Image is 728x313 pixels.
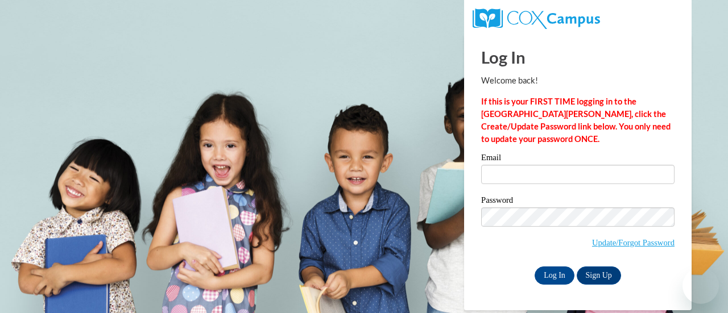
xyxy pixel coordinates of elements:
strong: If this is your FIRST TIME logging in to the [GEOGRAPHIC_DATA][PERSON_NAME], click the Create/Upd... [481,97,671,144]
a: Sign Up [577,266,621,285]
h1: Log In [481,45,675,69]
p: Welcome back! [481,74,675,87]
label: Password [481,196,675,207]
iframe: Button to launch messaging window [682,268,719,304]
label: Email [481,153,675,165]
a: Update/Forgot Password [592,238,675,247]
input: Log In [535,266,574,285]
img: COX Campus [473,9,600,29]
